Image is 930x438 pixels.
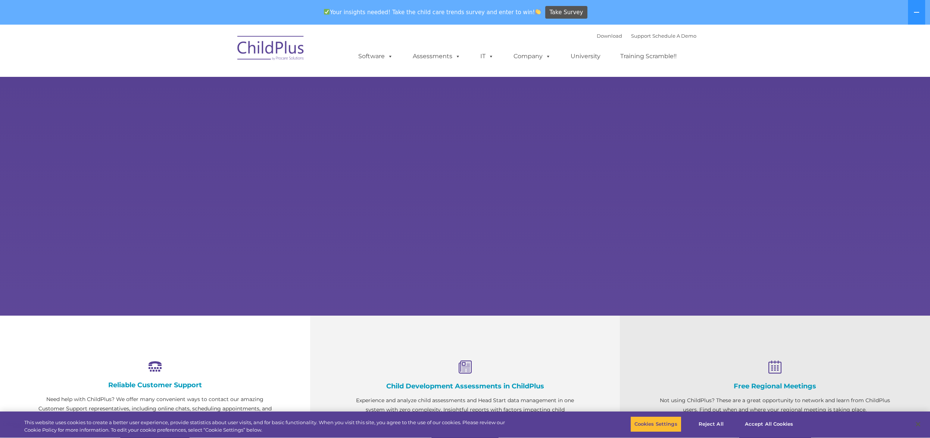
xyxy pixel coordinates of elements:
[563,49,608,64] a: University
[549,6,583,19] span: Take Survey
[473,49,501,64] a: IT
[613,49,684,64] a: Training Scramble!!
[597,33,622,39] a: Download
[351,49,400,64] a: Software
[657,382,893,390] h4: Free Regional Meetings
[24,419,512,434] div: This website uses cookies to create a better user experience, provide statistics about user visit...
[234,31,308,68] img: ChildPlus by Procare Solutions
[652,33,696,39] a: Schedule A Demo
[347,382,583,390] h4: Child Development Assessments in ChildPlus
[37,395,273,423] p: Need help with ChildPlus? We offer many convenient ways to contact our amazing Customer Support r...
[324,9,330,15] img: ✅
[37,381,273,389] h4: Reliable Customer Support
[535,9,541,15] img: 👏
[910,416,926,432] button: Close
[545,6,587,19] a: Take Survey
[630,416,681,432] button: Cookies Settings
[321,5,544,19] span: Your insights needed! Take the child care trends survey and enter to win!
[104,49,127,55] span: Last name
[688,416,734,432] button: Reject All
[657,396,893,414] p: Not using ChildPlus? These are a great opportunity to network and learn from ChildPlus users. Fin...
[631,33,651,39] a: Support
[597,33,696,39] font: |
[741,416,797,432] button: Accept All Cookies
[347,396,583,424] p: Experience and analyze child assessments and Head Start data management in one system with zero c...
[104,80,135,85] span: Phone number
[506,49,558,64] a: Company
[405,49,468,64] a: Assessments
